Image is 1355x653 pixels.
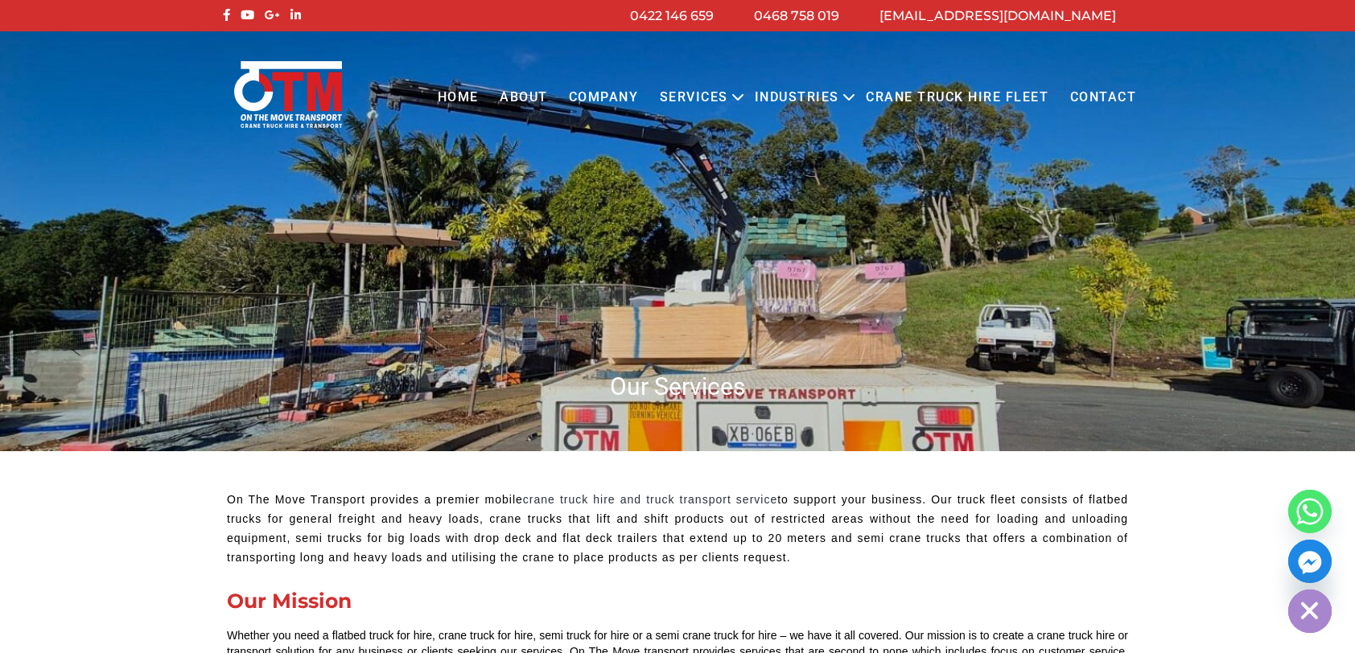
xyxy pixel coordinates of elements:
a: [EMAIL_ADDRESS][DOMAIN_NAME] [879,8,1116,23]
a: Whatsapp [1288,490,1332,533]
p: On The Move Transport provides a premier mobile to support your business. Our truck fleet consist... [227,491,1128,567]
a: Industries [744,76,850,120]
a: crane truck hire and truck transport service [523,493,777,506]
a: Services [649,76,739,120]
a: 0422 146 659 [630,8,714,23]
a: About [489,76,558,120]
a: Home [426,76,488,120]
a: Contact [1059,76,1147,120]
a: COMPANY [558,76,649,120]
div: Our Mission [227,591,1128,611]
a: Facebook_Messenger [1288,540,1332,583]
h1: Our Services [219,371,1136,402]
a: Crane Truck Hire Fleet [855,76,1059,120]
a: 0468 758 019 [754,8,839,23]
img: Otmtransport [231,60,345,129]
